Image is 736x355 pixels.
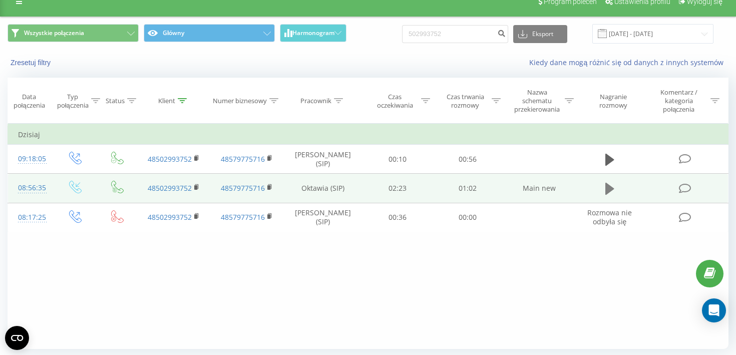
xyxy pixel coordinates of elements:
button: Wszystkie połączenia [8,24,139,42]
div: Numer biznesowy [213,97,267,105]
a: 48579775716 [221,212,265,222]
td: 00:10 [362,145,432,174]
td: Dzisiaj [8,125,728,145]
button: Główny [144,24,275,42]
a: 48579775716 [221,183,265,193]
span: Harmonogram [292,30,334,37]
td: 00:56 [433,145,503,174]
div: Open Intercom Messenger [702,298,726,322]
div: Czas oczekiwania [372,93,419,110]
td: [PERSON_NAME] (SIP) [283,145,362,174]
div: 09:18:05 [18,149,43,169]
td: 01:02 [433,174,503,203]
div: 08:56:35 [18,178,43,198]
div: Data połączenia [8,93,50,110]
button: Eksport [513,25,567,43]
span: Wszystkie połączenia [24,29,84,37]
button: Harmonogram [280,24,346,42]
div: Nagranie rozmowy [585,93,641,110]
a: Kiedy dane mogą różnić się od danych z innych systemów [529,58,728,67]
div: Status [106,97,125,105]
button: Open CMP widget [5,326,29,350]
td: 02:23 [362,174,432,203]
div: Czas trwania rozmowy [442,93,489,110]
div: Klient [158,97,175,105]
div: 08:17:25 [18,208,43,227]
td: Oktawia (SIP) [283,174,362,203]
div: Komentarz / kategoria połączenia [649,88,708,114]
div: Typ połączenia [57,93,89,110]
td: Main new [503,174,576,203]
input: Wyszukiwanie według numeru [402,25,508,43]
td: [PERSON_NAME] (SIP) [283,203,362,232]
td: 00:36 [362,203,432,232]
a: 48502993752 [148,183,192,193]
a: 48502993752 [148,212,192,222]
a: 48502993752 [148,154,192,164]
button: Zresetuj filtry [8,58,56,67]
td: 00:00 [433,203,503,232]
span: Rozmowa nie odbyła się [587,208,632,226]
div: Nazwa schematu przekierowania [512,88,562,114]
a: 48579775716 [221,154,265,164]
div: Pracownik [300,97,331,105]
